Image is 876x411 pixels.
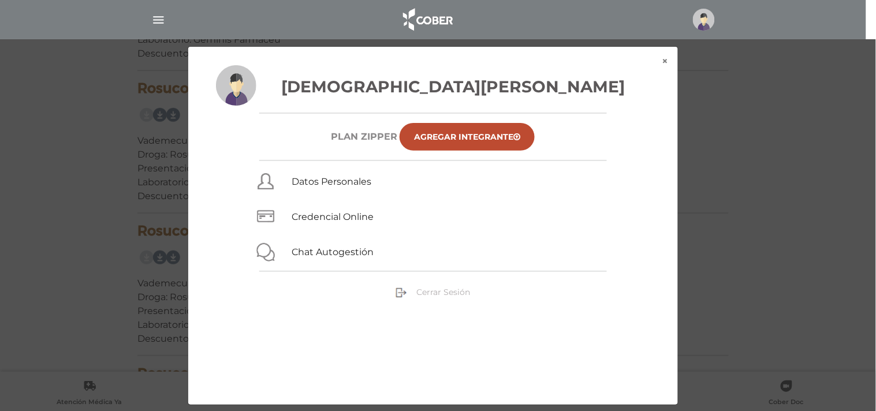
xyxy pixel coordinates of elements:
[292,246,374,257] a: Chat Autogestión
[216,74,650,99] h3: [DEMOGRAPHIC_DATA][PERSON_NAME]
[216,65,256,106] img: profile-placeholder.svg
[653,47,678,76] button: ×
[151,13,166,27] img: Cober_menu-lines-white.svg
[292,176,371,187] a: Datos Personales
[396,287,407,298] img: sign-out.png
[416,287,470,297] span: Cerrar Sesión
[396,286,470,297] a: Cerrar Sesión
[292,211,374,222] a: Credencial Online
[331,131,397,142] h6: Plan ZIPPER
[397,6,457,33] img: logo_cober_home-white.png
[693,9,715,31] img: profile-placeholder.svg
[400,123,535,151] a: Agregar Integrante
